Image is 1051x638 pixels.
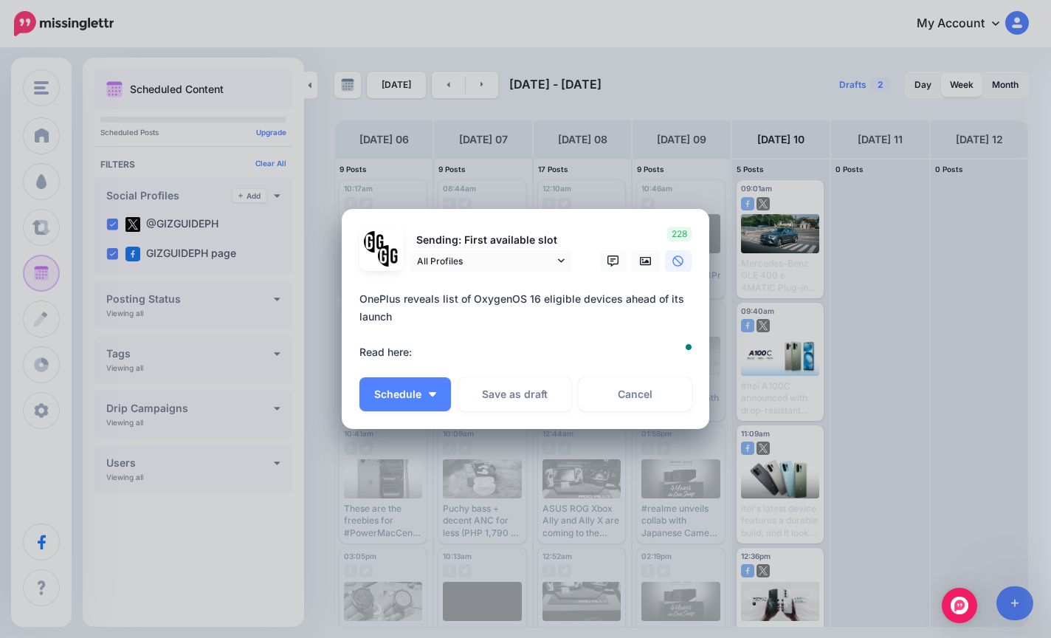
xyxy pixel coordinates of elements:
[378,245,399,267] img: JT5sWCfR-79925.png
[667,227,692,241] span: 228
[942,588,977,623] div: Open Intercom Messenger
[458,377,571,411] button: Save as draft
[417,253,554,269] span: All Profiles
[359,290,699,361] div: OnePlus reveals list of OxygenOS 16 eligible devices ahead of its launch Read here:
[359,290,699,361] textarea: To enrich screen reader interactions, please activate Accessibility in Grammarly extension settings
[410,232,572,249] p: Sending: First available slot
[359,377,451,411] button: Schedule
[410,250,572,272] a: All Profiles
[364,231,385,253] img: 353459792_649996473822713_4483302954317148903_n-bsa138318.png
[429,392,436,397] img: arrow-down-white.png
[374,389,421,399] span: Schedule
[579,377,692,411] a: Cancel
